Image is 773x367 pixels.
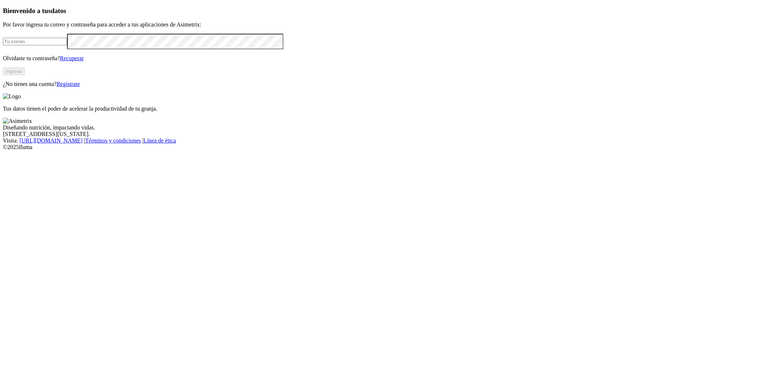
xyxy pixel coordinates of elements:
a: Términos y condiciones [85,137,141,144]
img: Asimetrix [3,118,32,124]
a: Línea de ética [144,137,176,144]
div: Diseñando nutrición, impactando vidas. [3,124,770,131]
a: Recuperar [60,55,84,61]
img: Logo [3,93,21,100]
h3: Bienvenido a tus [3,7,770,15]
div: Visita : | | [3,137,770,144]
p: Por favor ingresa tu correo y contraseña para acceder a tus aplicaciones de Asimetrix: [3,21,770,28]
input: Tu correo [3,38,67,45]
div: [STREET_ADDRESS][US_STATE]. [3,131,770,137]
button: Ingresa [3,67,25,75]
p: Olvidaste tu contraseña? [3,55,770,62]
div: © 2025 Iluma [3,144,770,150]
p: Tus datos tienen el poder de acelerar la productividad de tu granja. [3,106,770,112]
a: [URL][DOMAIN_NAME] [20,137,83,144]
span: datos [51,7,66,15]
a: Regístrate [57,81,80,87]
p: ¿No tienes una cuenta? [3,81,770,87]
